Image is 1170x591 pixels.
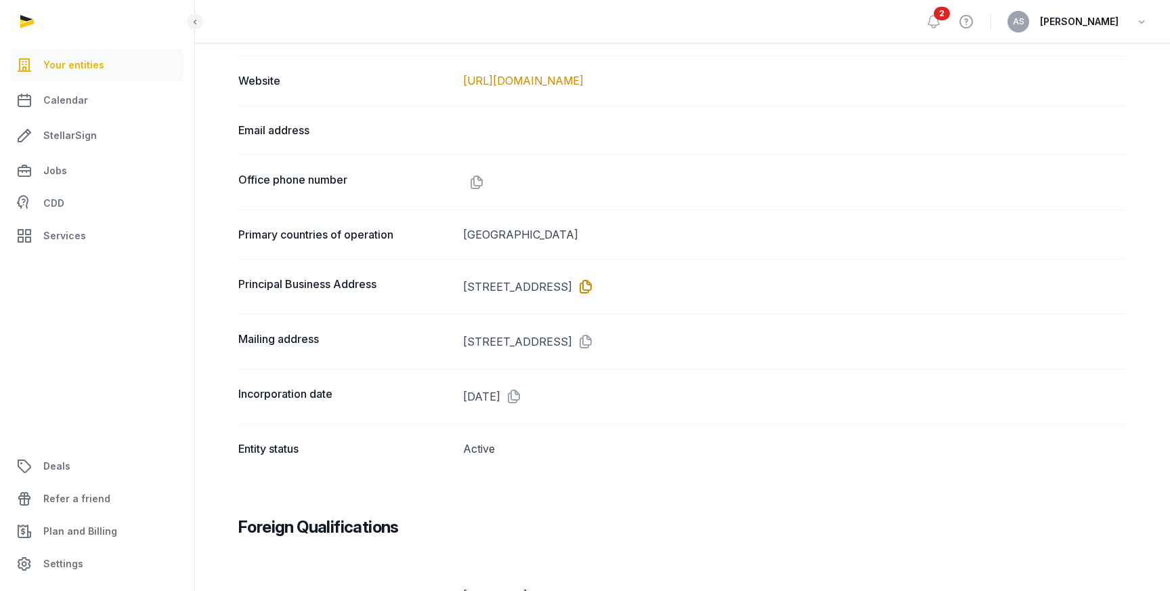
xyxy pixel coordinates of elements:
dt: Primary countries of operation [238,226,452,243]
span: AS [1013,18,1024,26]
dt: Incorporation date [238,386,452,407]
span: Refer a friend [43,491,110,507]
dt: Mailing address [238,331,452,352]
a: Services [11,220,183,252]
span: StellarSign [43,127,97,144]
dt: Email address [238,122,452,138]
a: StellarSign [11,119,183,152]
span: Plan and Billing [43,523,117,539]
span: Calendar [43,92,88,108]
dd: [STREET_ADDRESS] [463,331,1127,352]
iframe: Chat Widget [1102,526,1170,591]
a: Refer a friend [11,483,183,515]
span: Settings [43,556,83,572]
dd: Active [463,441,1127,457]
span: Your entities [43,57,104,73]
a: Settings [11,548,183,580]
dt: Office phone number [238,171,452,193]
a: Your entities [11,49,183,81]
dd: [DATE] [463,386,1127,407]
a: Deals [11,450,183,483]
span: CDD [43,195,64,211]
span: Deals [43,458,70,474]
dd: [GEOGRAPHIC_DATA] [463,226,1127,243]
dt: Principal Business Address [238,276,452,298]
h3: Foreign Qualifications [238,516,399,538]
a: [URL][DOMAIN_NAME] [463,74,584,87]
a: CDD [11,190,183,217]
a: Plan and Billing [11,515,183,548]
dd: [STREET_ADDRESS] [463,276,1127,298]
dt: Website [238,73,452,89]
span: [PERSON_NAME] [1040,14,1119,30]
a: Jobs [11,155,183,187]
span: Jobs [43,163,67,179]
dt: Entity status [238,441,452,457]
span: 2 [934,7,950,20]
span: Services [43,228,86,244]
a: Calendar [11,84,183,117]
button: AS [1007,11,1029,33]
